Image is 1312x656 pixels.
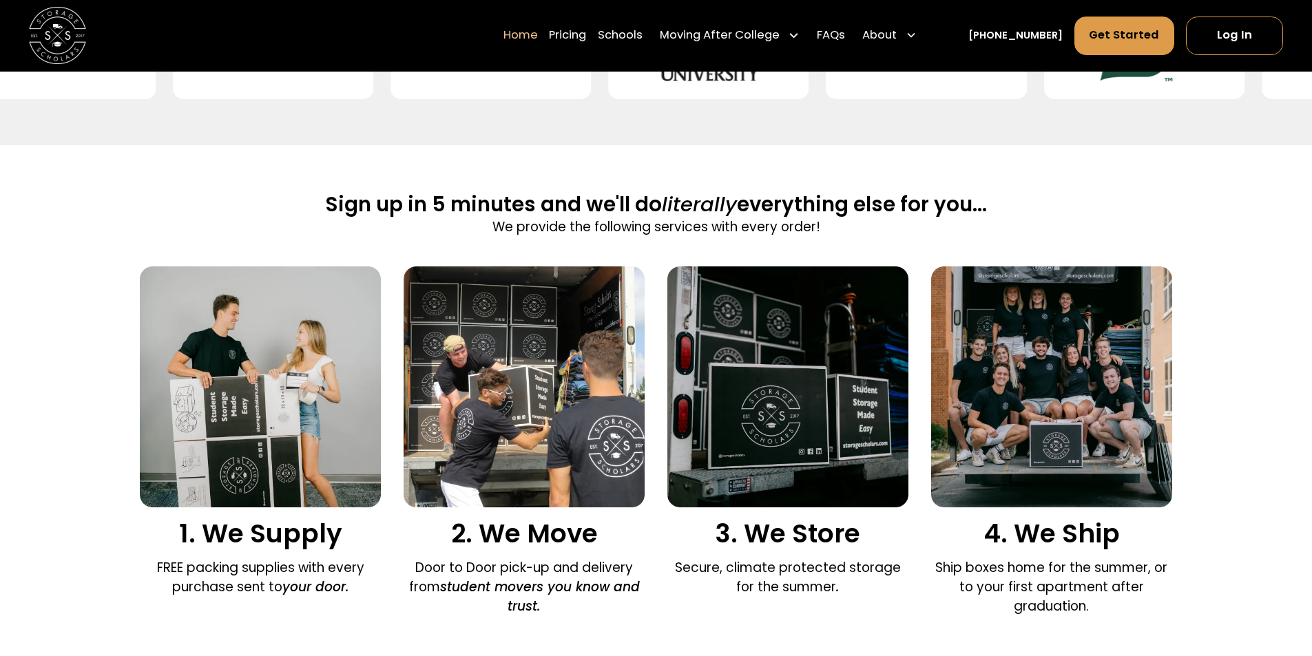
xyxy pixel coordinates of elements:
[968,28,1063,43] a: [PHONE_NUMBER]
[404,558,645,616] p: Door to Door pick-up and delivery from
[326,191,987,218] h2: Sign up in 5 minutes and we'll do everything else for you...
[140,558,381,597] p: FREE packing supplies with every purchase sent to
[503,16,538,56] a: Home
[667,558,908,597] p: Secure, climate protected storage for the summer
[862,28,897,45] div: About
[1074,17,1175,55] a: Get Started
[404,518,645,549] h3: 2. We Move
[931,266,1172,507] img: We ship your belongings.
[1186,17,1283,55] a: Log In
[404,266,645,507] img: Door to door pick and delivery.
[326,218,987,237] p: We provide the following services with every order!
[598,16,643,56] a: Schools
[667,518,908,549] h3: 3. We Store
[667,266,908,507] img: We store your boxes.
[931,518,1172,549] h3: 4. We Ship
[282,578,349,596] em: your door.
[549,16,586,56] a: Pricing
[140,518,381,549] h3: 1. We Supply
[440,578,640,615] em: student movers you know and trust.
[836,578,840,596] em: .
[140,266,381,507] img: We supply packing materials.
[29,7,86,64] img: Storage Scholars main logo
[660,28,780,45] div: Moving After College
[662,190,737,218] span: literally
[817,16,845,56] a: FAQs
[857,16,923,56] div: About
[654,16,806,56] div: Moving After College
[931,558,1172,616] p: Ship boxes home for the summer, or to your first apartment after graduation.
